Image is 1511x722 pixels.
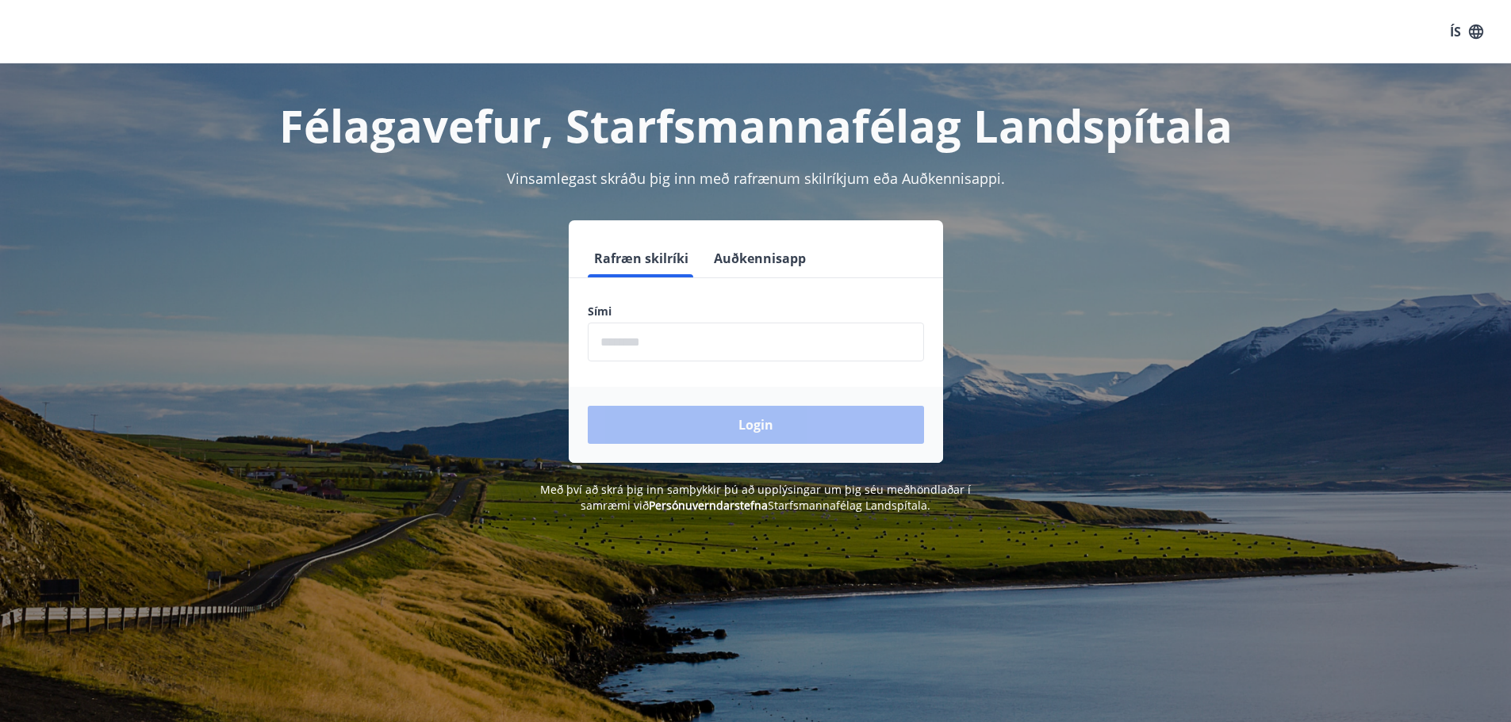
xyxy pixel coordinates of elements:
button: Rafræn skilríki [588,239,695,277]
h1: Félagavefur, Starfsmannafélag Landspítala [204,95,1308,155]
button: ÍS [1441,17,1492,46]
button: Auðkennisapp [708,239,812,277]
label: Sími [588,304,924,319]
span: Með því að skrá þig inn samþykkir þú að upplýsingar um þig séu meðhöndlaðar í samræmi við Starfsm... [540,482,971,513]
a: Persónuverndarstefna [649,498,768,513]
span: Vinsamlegast skráðu þig inn með rafrænum skilríkjum eða Auðkennisappi. [507,169,1005,188]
